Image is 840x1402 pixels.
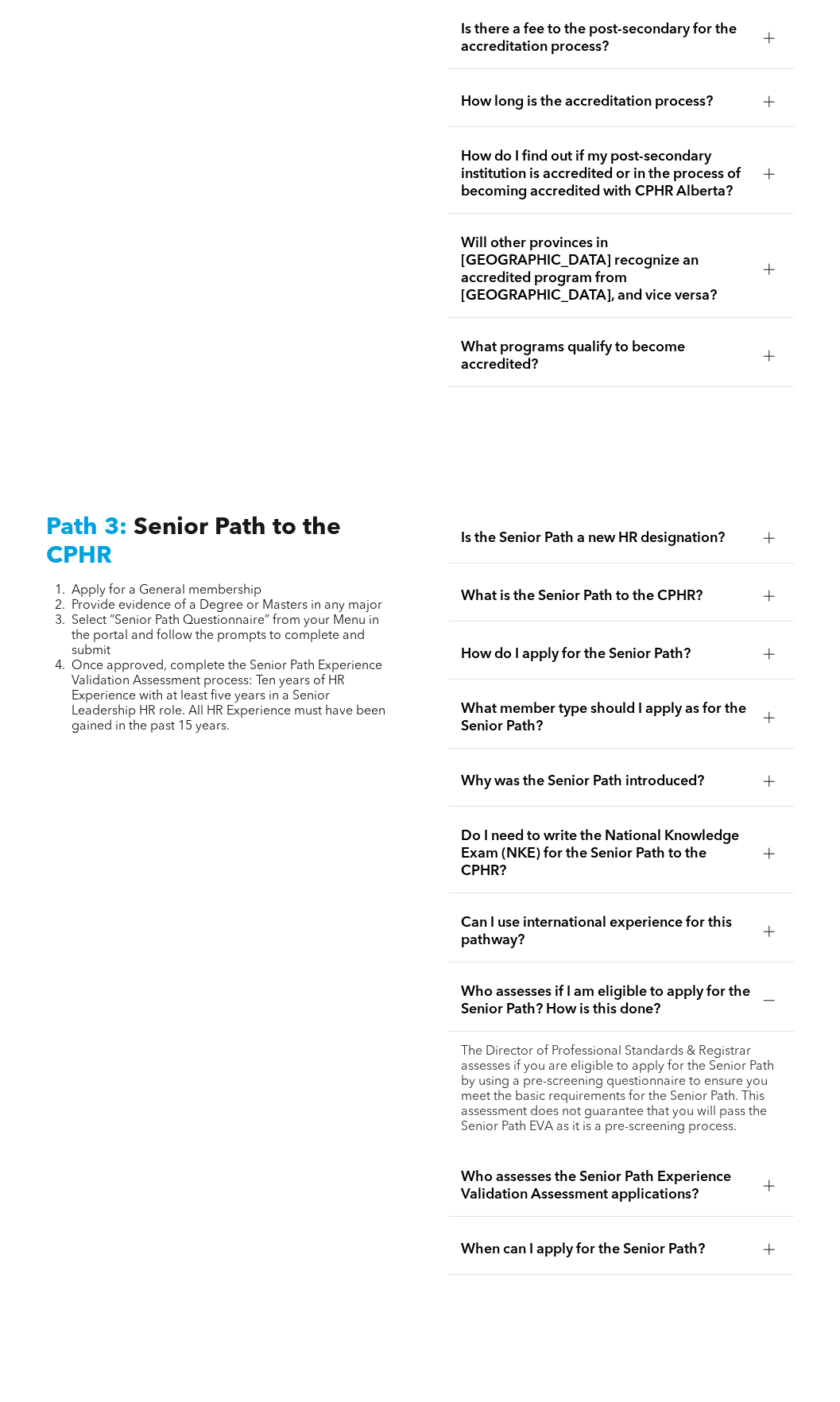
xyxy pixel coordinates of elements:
[461,983,751,1018] span: Who assesses if I am eligible to apply for the Senior Path? How is this done?
[461,93,751,110] span: How long is the accreditation process?
[461,773,751,790] span: Why was the Senior Path introduced?
[461,827,751,880] span: Do I need to write the National Knowledge Exam (NKE) for the Senior Path to the CPHR?
[461,234,751,304] span: Will other provinces in [GEOGRAPHIC_DATA] recognize an accredited program from [GEOGRAPHIC_DATA],...
[72,584,261,597] span: Apply for a General membership
[46,544,112,568] span: CPHR
[461,914,751,949] span: Can I use international experience for this pathway?
[72,660,385,733] span: Once approved, complete the Senior Path Experience Validation Assessment process: Ten years of HR...
[461,339,751,374] span: What programs qualify to become accredited?
[461,148,751,200] span: How do I find out if my post-secondary institution is accredited or in the process of becoming ac...
[461,21,751,56] span: Is there a fee to the post-secondary for the accreditation process?
[461,700,751,735] span: What member type should I apply as for the Senior Path?
[461,1168,751,1203] span: Who assesses the Senior Path Experience Validation Assessment applications?
[461,529,751,547] span: Is the Senior Path a new HR designation?
[461,1241,751,1258] span: When can I apply for the Senior Path?
[72,599,382,612] span: Provide evidence of a Degree or Masters in any major
[461,587,751,605] span: What is the Senior Path to the CPHR?
[461,645,751,663] span: How do I apply for the Senior Path?
[134,516,341,540] span: Senior Path to the
[461,1044,781,1135] p: The Director of Professional Standards & Registrar assesses if you are eligible to apply for the ...
[46,516,127,540] span: Path 3:
[72,614,379,657] span: Select “Senior Path Questionnaire” from your Menu in the portal and follow the prompts to complet...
